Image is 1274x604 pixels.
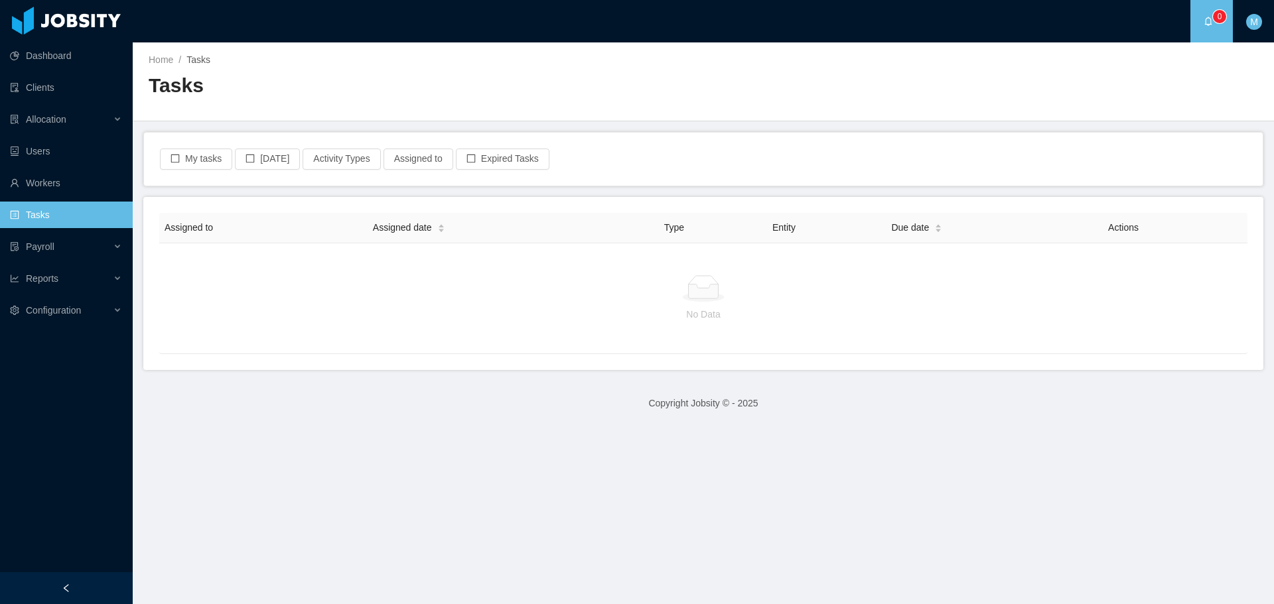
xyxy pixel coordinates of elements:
i: icon: caret-up [437,222,445,226]
span: Type [664,222,684,233]
a: icon: robotUsers [10,138,122,164]
sup: 0 [1213,10,1226,23]
span: Allocation [26,114,66,125]
h2: Tasks [149,72,703,99]
i: icon: caret-down [437,227,445,231]
i: icon: solution [10,115,19,124]
span: Reports [26,273,58,284]
i: icon: line-chart [10,274,19,283]
a: icon: profileTasks [10,202,122,228]
span: Configuration [26,305,81,316]
span: Actions [1108,222,1139,233]
footer: Copyright Jobsity © - 2025 [133,381,1274,426]
i: icon: caret-up [935,222,942,226]
span: Assigned to [165,222,213,233]
span: Due date [891,221,929,235]
div: Sort [437,222,445,231]
a: Home [149,54,173,65]
span: / [178,54,181,65]
button: icon: borderExpired Tasks [456,149,549,170]
i: icon: caret-down [935,227,942,231]
span: Entity [772,222,796,233]
a: icon: pie-chartDashboard [10,42,122,69]
i: icon: setting [10,306,19,315]
button: Assigned to [384,149,453,170]
div: Sort [934,222,942,231]
span: Payroll [26,241,54,252]
a: icon: auditClients [10,74,122,101]
span: Tasks [186,54,210,65]
button: icon: borderMy tasks [160,149,232,170]
span: M [1250,14,1258,30]
button: Activity Types [303,149,380,170]
a: icon: userWorkers [10,170,122,196]
span: Assigned date [373,221,432,235]
i: icon: file-protect [10,242,19,251]
i: icon: bell [1204,17,1213,26]
button: icon: border[DATE] [235,149,300,170]
p: No Data [170,307,1237,322]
